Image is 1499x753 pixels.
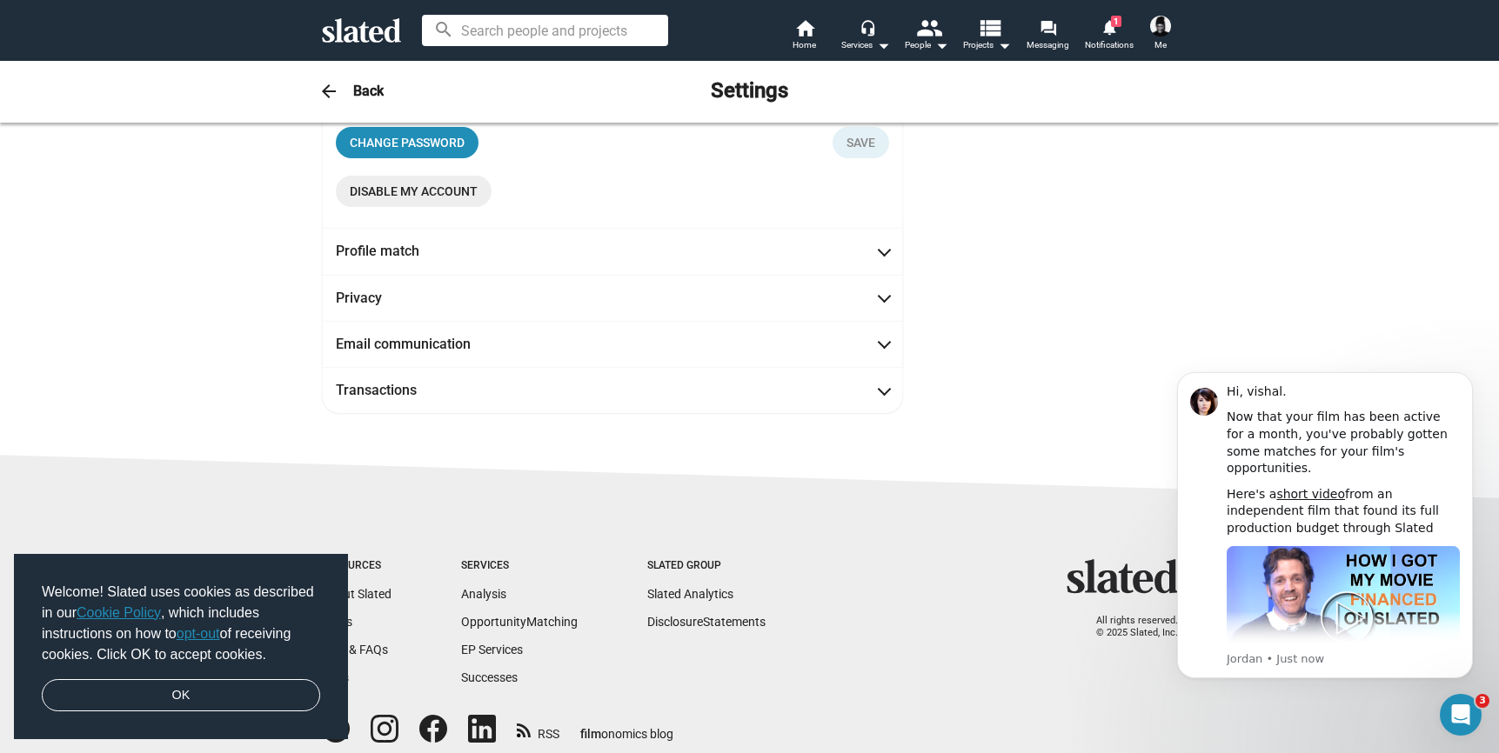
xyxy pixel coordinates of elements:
div: People [905,35,948,56]
button: Disable my account [336,176,492,207]
a: Cookie Policy [77,605,161,620]
mat-icon: headset_mic [860,19,875,35]
span: Save [847,127,875,158]
a: Messaging [1018,17,1079,56]
a: RSS [517,716,559,743]
span: Notifications [1085,35,1134,56]
mat-icon: arrow_drop_down [994,35,1014,56]
div: Slated Group [647,559,766,573]
button: Services [835,17,896,56]
mat-icon: notifications [1101,18,1117,35]
mat-expansion-panel-header: Privacy [322,275,903,321]
a: Successes [461,670,518,684]
div: Resources [322,559,391,573]
a: opt-out [177,626,220,641]
span: Home [793,35,816,56]
mat-icon: people [915,15,940,40]
mat-panel-title: Email communication [336,335,492,353]
mat-icon: forum [1040,19,1056,36]
a: EP Services [461,643,523,656]
input: Search people and projects [422,15,668,46]
mat-icon: home [794,17,815,38]
mat-icon: view_list [976,15,1001,40]
span: Change password [350,127,465,158]
div: Services [841,35,890,56]
span: Me [1154,35,1167,56]
p: All rights reserved. © 2025 Slated, Inc. [1078,615,1178,640]
mat-icon: arrow_drop_down [931,35,952,56]
mat-expansion-panel-header: Profile match [322,228,903,274]
span: Welcome! Slated uses cookies as described in our , which includes instructions on how to of recei... [42,582,320,665]
span: Projects [963,35,1011,56]
div: cookieconsent [14,554,348,740]
a: filmonomics blog [580,712,673,743]
a: Slated Analytics [647,587,733,601]
span: film [580,727,601,741]
a: Analysis [461,587,506,601]
a: Help & FAQs [322,643,388,656]
span: Disable my account [350,176,478,207]
a: OpportunityMatching [461,615,578,629]
button: People [896,17,957,56]
mat-icon: arrow_drop_down [873,35,893,56]
button: Change password [336,127,478,158]
button: vishal jainMe [1140,12,1181,57]
mat-expansion-panel-header: Email communication [322,321,903,367]
mat-panel-title: Profile match [336,242,492,260]
span: 3 [1476,694,1489,708]
iframe: Intercom live chat [1440,694,1482,736]
a: DisclosureStatements [647,615,766,629]
a: Home [774,17,835,56]
span: Messaging [1027,35,1069,56]
a: dismiss cookie message [42,679,320,712]
mat-icon: arrow_back [318,81,339,102]
iframe: Intercom notifications message [1151,350,1499,744]
span: 1 [1111,16,1121,27]
a: 1Notifications [1079,17,1140,56]
h3: Back [353,82,384,100]
div: Services [461,559,578,573]
button: Save [833,127,889,158]
mat-panel-title: Privacy [336,289,492,307]
button: Projects [957,17,1018,56]
h2: Settings [711,77,788,105]
img: vishal jain [1150,16,1171,37]
mat-panel-title: Transactions [336,381,492,399]
a: About Slated [322,587,391,601]
mat-expansion-panel-header: Transactions [322,367,903,413]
